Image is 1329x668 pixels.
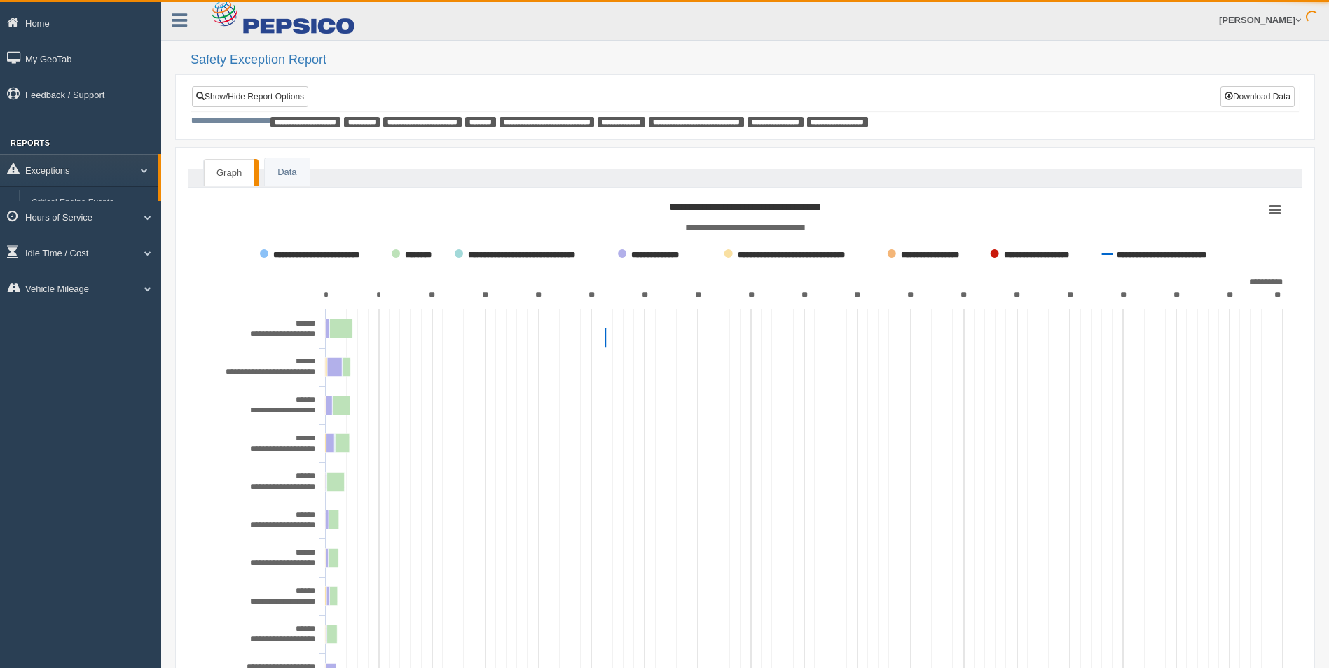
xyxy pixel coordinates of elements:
h2: Safety Exception Report [191,53,1315,67]
a: Show/Hide Report Options [192,86,308,107]
a: Graph [204,159,254,187]
a: Critical Engine Events [25,190,158,216]
a: Data [265,158,309,187]
button: Download Data [1220,86,1295,107]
